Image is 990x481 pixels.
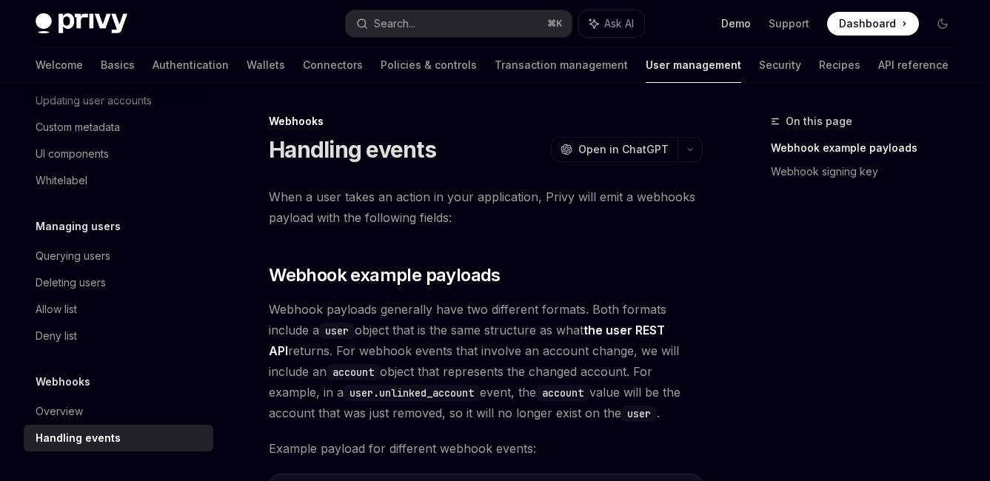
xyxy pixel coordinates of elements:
span: Ask AI [604,16,634,31]
code: user [319,323,355,339]
div: Custom metadata [36,118,120,136]
span: ⌘ K [547,18,563,30]
a: Custom metadata [24,114,213,141]
a: Recipes [819,47,860,83]
button: Open in ChatGPT [551,137,678,162]
code: account [327,364,380,380]
a: Wallets [247,47,285,83]
a: UI components [24,141,213,167]
a: Dashboard [827,12,919,36]
button: Toggle dark mode [931,12,954,36]
code: user [621,406,657,422]
a: Basics [101,47,135,83]
a: API reference [878,47,949,83]
span: Webhook payloads generally have two different formats. Both formats include a object that is the ... [269,299,703,423]
a: Policies & controls [381,47,477,83]
a: Whitelabel [24,167,213,194]
a: Welcome [36,47,83,83]
a: Deleting users [24,269,213,296]
span: Webhook example payloads [269,263,501,287]
code: user.unlinked_account [344,385,480,401]
div: Deny list [36,327,77,345]
div: Allow list [36,300,77,318]
code: account [536,385,589,401]
span: Dashboard [839,16,896,31]
button: Ask AI [579,10,644,37]
a: Webhook example payloads [771,136,966,160]
div: Whitelabel [36,172,87,189]
h1: Handling events [269,136,436,163]
span: On this page [786,112,852,130]
a: Support [769,16,809,31]
a: Webhook signing key [771,160,966,184]
div: Handling events [36,429,121,447]
a: Demo [721,16,751,31]
a: User management [646,47,741,83]
img: dark logo [36,13,127,34]
a: Overview [24,398,213,425]
div: UI components [36,145,109,163]
a: Querying users [24,243,213,269]
div: Overview [36,403,83,420]
div: Deleting users [36,274,106,292]
div: Webhooks [269,114,703,129]
a: Handling events [24,425,213,451]
span: Example payload for different webhook events: [269,438,703,459]
span: Open in ChatGPT [578,142,669,157]
div: Querying users [36,247,110,265]
a: Deny list [24,323,213,349]
a: Transaction management [495,47,628,83]
button: Search...⌘K [346,10,572,37]
a: Allow list [24,296,213,323]
a: Authentication [153,47,229,83]
span: When a user takes an action in your application, Privy will emit a webhooks payload with the foll... [269,186,703,228]
a: Security [759,47,801,83]
h5: Webhooks [36,373,90,391]
h5: Managing users [36,218,121,235]
div: Search... [374,15,415,33]
a: Connectors [303,47,363,83]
